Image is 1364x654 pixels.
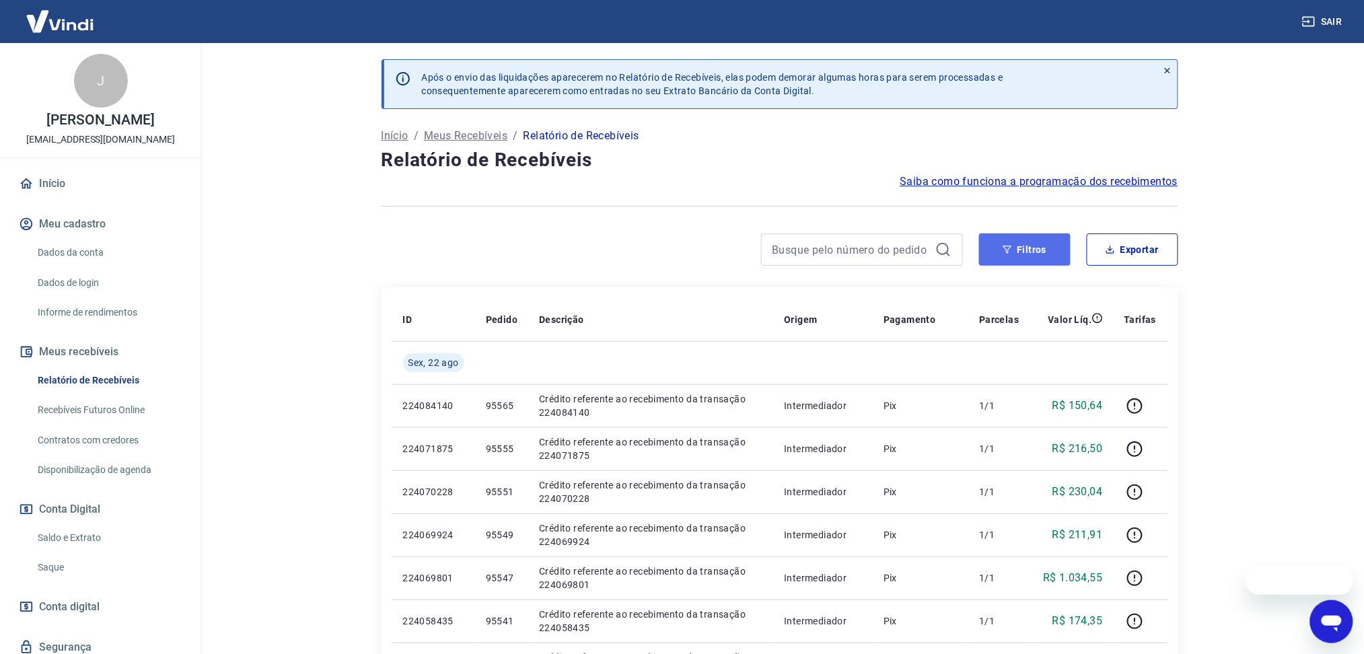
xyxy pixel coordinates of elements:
p: 1/1 [979,442,1019,456]
p: Descrição [539,313,584,326]
p: R$ 230,04 [1052,484,1103,500]
p: 224084140 [403,399,464,412]
p: Crédito referente ao recebimento da transação 224058435 [539,608,762,634]
p: Crédito referente ao recebimento da transação 224070228 [539,478,762,505]
p: Pedido [486,313,517,326]
p: / [513,128,517,144]
p: 1/1 [979,485,1019,499]
p: Valor Líq. [1048,313,1092,326]
p: Pix [884,528,958,542]
p: R$ 150,64 [1052,398,1103,414]
p: Após o envio das liquidações aparecerem no Relatório de Recebíveis, elas podem demorar algumas ho... [422,71,1003,98]
a: Início [16,169,185,198]
a: Saque [32,554,185,581]
p: 1/1 [979,528,1019,542]
p: 224071875 [403,442,464,456]
p: 95541 [486,614,517,628]
button: Meu cadastro [16,209,185,239]
p: Intermediador [784,442,862,456]
p: Pagamento [884,313,936,326]
p: [PERSON_NAME] [46,113,154,127]
p: Pix [884,571,958,585]
img: Vindi [16,1,104,42]
a: Informe de rendimentos [32,299,185,326]
a: Dados da conta [32,239,185,266]
a: Relatório de Recebíveis [32,367,185,394]
p: Pix [884,485,958,499]
p: ID [403,313,412,326]
p: Intermediador [784,485,862,499]
button: Conta Digital [16,495,185,524]
p: 95547 [486,571,517,585]
a: Saldo e Extrato [32,524,185,552]
p: R$ 211,91 [1052,527,1103,543]
a: Contratos com credores [32,427,185,454]
button: Meus recebíveis [16,337,185,367]
a: Meus Recebíveis [424,128,507,144]
p: [EMAIL_ADDRESS][DOMAIN_NAME] [26,133,175,147]
p: Tarifas [1124,313,1157,326]
input: Busque pelo número do pedido [773,240,930,260]
p: 95549 [486,528,517,542]
h4: Relatório de Recebíveis [382,147,1178,174]
p: R$ 1.034,55 [1043,570,1102,586]
p: Parcelas [979,313,1019,326]
p: 95551 [486,485,517,499]
p: R$ 174,35 [1052,613,1103,629]
span: Sex, 22 ago [408,356,459,369]
span: Conta digital [39,597,100,616]
p: 224070228 [403,485,464,499]
p: 1/1 [979,399,1019,412]
p: Crédito referente ao recebimento da transação 224071875 [539,435,762,462]
p: 224069924 [403,528,464,542]
a: Disponibilização de agenda [32,456,185,484]
p: Pix [884,399,958,412]
p: Intermediador [784,399,862,412]
iframe: Botão para abrir a janela de mensagens [1310,600,1353,643]
p: Pix [884,614,958,628]
p: 224058435 [403,614,464,628]
iframe: Mensagem da empresa [1246,565,1353,595]
p: / [414,128,419,144]
p: Intermediador [784,528,862,542]
a: Saiba como funciona a programação dos recebimentos [900,174,1178,190]
p: 95565 [486,399,517,412]
p: 95555 [486,442,517,456]
p: Relatório de Recebíveis [524,128,639,144]
button: Filtros [979,233,1071,266]
p: Intermediador [784,614,862,628]
a: Recebíveis Futuros Online [32,396,185,424]
p: R$ 216,50 [1052,441,1103,457]
p: 1/1 [979,614,1019,628]
div: J [74,54,128,108]
p: Intermediador [784,571,862,585]
p: Crédito referente ao recebimento da transação 224084140 [539,392,762,419]
p: Pix [884,442,958,456]
p: 1/1 [979,571,1019,585]
a: Conta digital [16,592,185,622]
button: Exportar [1087,233,1178,266]
p: Origem [784,313,817,326]
p: Crédito referente ao recebimento da transação 224069801 [539,565,762,591]
a: Início [382,128,408,144]
p: 224069801 [403,571,464,585]
a: Dados de login [32,269,185,297]
p: Crédito referente ao recebimento da transação 224069924 [539,521,762,548]
button: Sair [1299,9,1348,34]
